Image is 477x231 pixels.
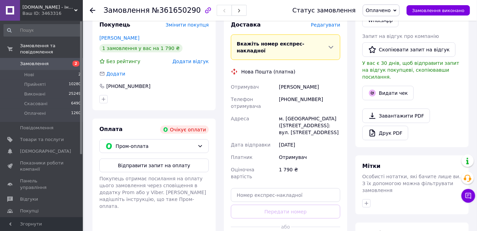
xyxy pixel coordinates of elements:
[362,109,430,123] a: Завантажити PDF
[231,84,259,90] span: Отримувач
[99,21,130,28] span: Покупець
[311,22,340,28] span: Редагувати
[173,59,209,64] span: Додати відгук
[22,4,74,10] span: Angelochek.kh - інтернет-магазин дитячих товарів та настільних ігор
[20,148,71,154] span: [DEMOGRAPHIC_DATA]
[362,163,381,169] span: Мітки
[231,21,261,28] span: Доставка
[20,137,64,143] span: Товари та послуги
[20,208,39,214] span: Покупці
[78,72,81,78] span: 2
[237,41,304,53] span: Вкажіть номер експрес-накладної
[24,101,48,107] span: Скасовані
[362,126,408,140] a: Друк PDF
[106,59,140,64] span: Без рейтингу
[362,42,456,57] button: Скопіювати запит на відгук
[278,151,342,163] div: Отримувач
[278,81,342,93] div: [PERSON_NAME]
[99,159,209,172] button: Відправити запит на оплату
[231,188,340,202] input: Номер експрес-накладної
[20,196,38,202] span: Відгуки
[166,22,209,28] span: Змінити покупця
[20,178,64,190] span: Панель управління
[362,86,414,100] button: Видати чек
[69,81,81,88] span: 10280
[231,154,253,160] span: Платник
[280,223,291,230] span: або
[20,43,83,55] span: Замовлення та повідомлення
[90,7,95,14] div: Повернутися назад
[362,174,461,193] span: Особисті нотатки, які бачите лише ви. З їх допомогою можна фільтрувати замовлення
[104,6,150,14] span: Замовлення
[278,163,342,183] div: 1 790 ₴
[71,110,81,117] span: 1260
[152,6,201,14] span: №361650290
[106,83,151,90] div: [PHONE_NUMBER]
[407,5,470,16] button: Замовлення виконано
[231,97,261,109] span: Телефон отримувача
[72,61,79,67] span: 2
[412,8,465,13] span: Замовлення виконано
[292,7,356,14] div: Статус замовлення
[278,93,342,112] div: [PHONE_NUMBER]
[20,125,53,131] span: Повідомлення
[231,116,249,121] span: Адреса
[278,112,342,139] div: м. [GEOGRAPHIC_DATA] ([STREET_ADDRESS]: вул. [STREET_ADDRESS]
[278,139,342,151] div: [DATE]
[20,160,64,172] span: Показники роботи компанії
[71,101,81,107] span: 6490
[366,8,391,13] span: Оплачено
[99,35,139,41] a: [PERSON_NAME]
[3,24,81,37] input: Пошук
[231,167,254,179] span: Оціночна вартість
[362,33,439,39] span: Запит на відгук про компанію
[240,68,297,75] div: Нова Пошта (платна)
[461,189,475,203] button: Чат з покупцем
[99,126,123,132] span: Оплата
[24,81,46,88] span: Прийняті
[99,44,183,52] div: 1 замовлення у вас на 1 790 ₴
[99,176,206,209] span: Покупець отримає посилання на оплату цього замовлення через сповіщення в додатку Prom або у Viber...
[160,125,209,134] div: Очікує оплати
[24,91,46,97] span: Виконані
[116,142,195,150] span: Пром-оплата
[24,110,46,117] span: Оплачені
[20,61,49,67] span: Замовлення
[22,10,83,17] div: Ваш ID: 3463316
[106,71,125,77] span: Додати
[24,72,34,78] span: Нові
[362,60,459,80] span: У вас є 30 днів, щоб відправити запит на відгук покупцеві, скопіювавши посилання.
[231,142,271,148] span: Дата відправки
[69,91,81,97] span: 25249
